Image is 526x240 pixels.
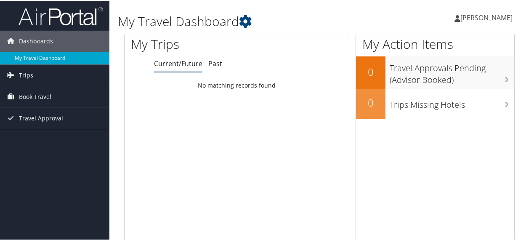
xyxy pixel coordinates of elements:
h1: My Trips [131,35,249,52]
h2: 0 [356,95,385,109]
a: 0Trips Missing Hotels [356,88,514,118]
h3: Trips Missing Hotels [390,94,514,110]
span: [PERSON_NAME] [460,12,513,21]
a: 0Travel Approvals Pending (Advisor Booked) [356,56,514,88]
span: Trips [19,64,33,85]
h2: 0 [356,64,385,78]
h3: Travel Approvals Pending (Advisor Booked) [390,57,514,85]
img: airportal-logo.png [19,5,103,25]
a: Past [208,58,222,67]
a: [PERSON_NAME] [454,4,521,29]
h1: My Travel Dashboard [118,12,387,29]
h1: My Action Items [356,35,514,52]
span: Book Travel [19,85,51,107]
span: Dashboards [19,30,53,51]
span: Travel Approval [19,107,63,128]
a: Current/Future [154,58,202,67]
td: No matching records found [125,77,349,92]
